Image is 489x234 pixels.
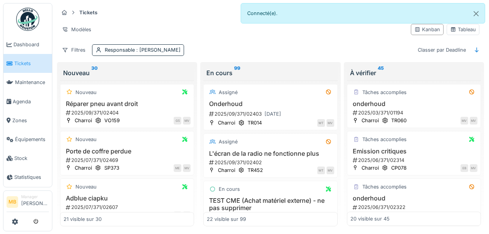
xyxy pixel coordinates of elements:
[59,24,95,35] div: Modèles
[104,117,120,124] div: VO159
[14,60,49,67] span: Tickets
[3,92,52,111] a: Agenda
[219,89,238,96] div: Assigné
[63,68,191,77] div: Nouveau
[75,164,92,172] div: Charroi
[362,117,379,124] div: Charroi
[391,164,407,172] div: CP078
[3,35,52,54] a: Dashboard
[414,44,469,56] div: Classer par Deadline
[64,215,102,223] div: 21 visible sur 30
[75,183,97,190] div: Nouveau
[362,136,407,143] div: Tâches accomplies
[207,150,334,157] h3: L'écran de la radio ne fonctionne plus
[75,117,92,124] div: Charroi
[13,41,49,48] span: Dashboard
[350,195,477,202] h3: onderhoud
[248,167,263,174] div: TR452
[391,212,407,219] div: TR024
[64,148,191,155] h3: Porte de coffre perdue
[327,119,334,127] div: MV
[15,136,49,143] span: Équipements
[470,117,477,125] div: MV
[183,164,191,172] div: MV
[208,109,334,119] div: 2025/09/371/02403
[183,117,191,125] div: MV
[391,117,407,124] div: TR060
[21,194,49,210] li: [PERSON_NAME]
[65,109,191,116] div: 2025/09/371/02404
[241,3,485,24] div: Connecté(e).
[350,148,477,155] h3: Emission critiques
[135,47,181,53] span: : [PERSON_NAME]
[64,195,191,202] h3: Adblue ciapku
[461,212,468,219] div: MV
[21,194,49,200] div: Manager
[3,73,52,92] a: Maintenance
[183,212,191,219] div: MV
[219,185,240,193] div: En cours
[317,119,325,127] div: WT
[104,212,120,219] div: TR429
[352,109,477,116] div: 2025/03/371/01194
[470,212,477,219] div: MV
[3,168,52,187] a: Statistiques
[362,212,379,219] div: Charroi
[207,197,334,212] h3: TEST CME (Achat matériel externe) - ne pas supprimer
[206,68,334,77] div: En cours
[64,100,191,108] h3: Réparer pneu avant droit
[3,149,52,168] a: Stock
[12,117,49,124] span: Zones
[174,212,181,219] div: DK
[7,196,18,208] li: MB
[450,26,476,33] div: Tableau
[105,46,181,54] div: Responsable
[219,138,238,145] div: Assigné
[15,79,49,86] span: Maintenance
[14,173,49,181] span: Statistiques
[317,167,325,174] div: WT
[218,167,235,174] div: Charroi
[378,68,384,77] sup: 45
[350,215,390,223] div: 20 visible sur 45
[174,164,181,172] div: ME
[248,119,262,126] div: TR014
[75,212,92,219] div: Charroi
[362,89,407,96] div: Tâches accomplies
[350,68,478,77] div: À vérifier
[350,100,477,108] h3: onderhoud
[65,157,191,164] div: 2025/07/371/02469
[3,130,52,149] a: Équipements
[265,110,281,118] div: [DATE]
[207,215,246,223] div: 22 visible sur 99
[14,155,49,162] span: Stock
[75,136,97,143] div: Nouveau
[76,9,100,16] strong: Tickets
[13,98,49,105] span: Agenda
[470,164,477,172] div: MV
[461,164,468,172] div: EB
[65,204,191,211] div: 2025/07/371/02607
[234,68,240,77] sup: 99
[7,194,49,212] a: MB Manager[PERSON_NAME]
[352,204,477,211] div: 2025/06/371/02322
[208,159,334,166] div: 2025/09/371/02402
[218,119,235,126] div: Charroi
[362,164,379,172] div: Charroi
[91,68,98,77] sup: 30
[16,8,39,31] img: Badge_color-CXgf-gQk.svg
[174,117,181,125] div: GS
[461,117,468,125] div: MV
[362,183,407,190] div: Tâches accomplies
[414,26,440,33] div: Kanban
[3,111,52,130] a: Zones
[352,157,477,164] div: 2025/06/371/02314
[467,3,485,24] button: Close
[59,44,89,56] div: Filtres
[104,164,119,172] div: SP373
[75,89,97,96] div: Nouveau
[327,167,334,174] div: MV
[3,54,52,73] a: Tickets
[207,100,334,108] h3: Onderhoud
